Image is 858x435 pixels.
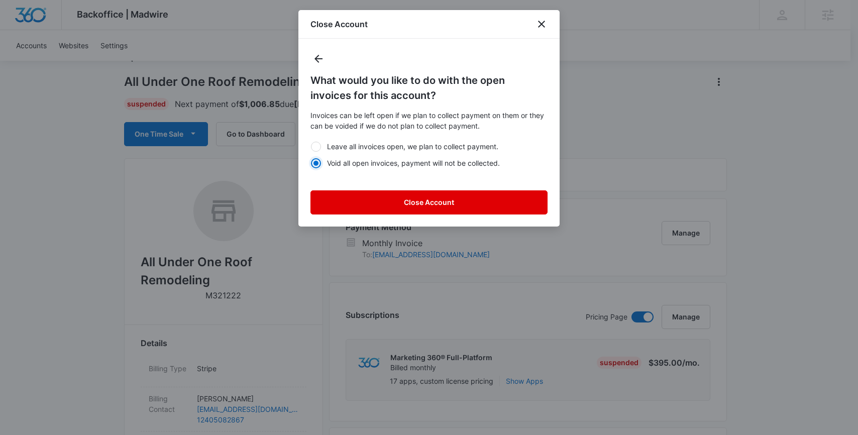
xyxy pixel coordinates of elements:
h5: What would you like to do with the open invoices for this account? [310,73,548,103]
label: Leave all invoices open, we plan to collect payment. [310,141,548,152]
label: Void all open invoices, payment will not be collected. [310,158,548,168]
button: close [535,18,548,30]
button: Back [310,51,327,67]
h1: Close Account [310,18,368,30]
p: Invoices can be left open if we plan to collect payment on them or they can be voided if we do no... [310,110,548,131]
button: Close Account [310,190,548,214]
